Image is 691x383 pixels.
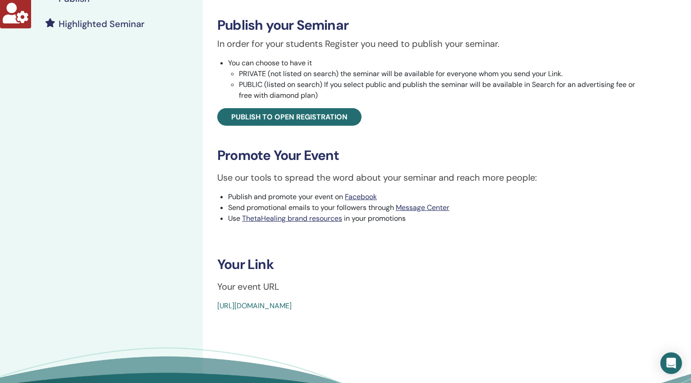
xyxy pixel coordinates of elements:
[239,68,649,79] li: PRIVATE (not listed on search) the seminar will be available for everyone whom you send your Link.
[217,147,649,164] h3: Promote Your Event
[217,37,649,50] p: In order for your students Register you need to publish your seminar.
[396,203,449,212] a: Message Center
[228,191,649,202] li: Publish and promote your event on
[217,171,649,184] p: Use our tools to spread the word about your seminar and reach more people:
[59,18,145,29] h4: Highlighted Seminar
[217,280,649,293] p: Your event URL
[217,256,649,273] h3: Your Link
[228,58,649,101] li: You can choose to have it
[217,108,362,126] a: Publish to open registration
[660,352,682,374] div: Open Intercom Messenger
[228,202,649,213] li: Send promotional emails to your followers through
[345,192,377,201] a: Facebook
[228,213,649,224] li: Use in your promotions
[217,17,649,33] h3: Publish your Seminar
[231,112,348,122] span: Publish to open registration
[242,214,342,223] a: ThetaHealing brand resources
[239,79,649,101] li: PUBLIC (listed on search) If you select public and publish the seminar will be available in Searc...
[217,301,292,310] a: [URL][DOMAIN_NAME]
